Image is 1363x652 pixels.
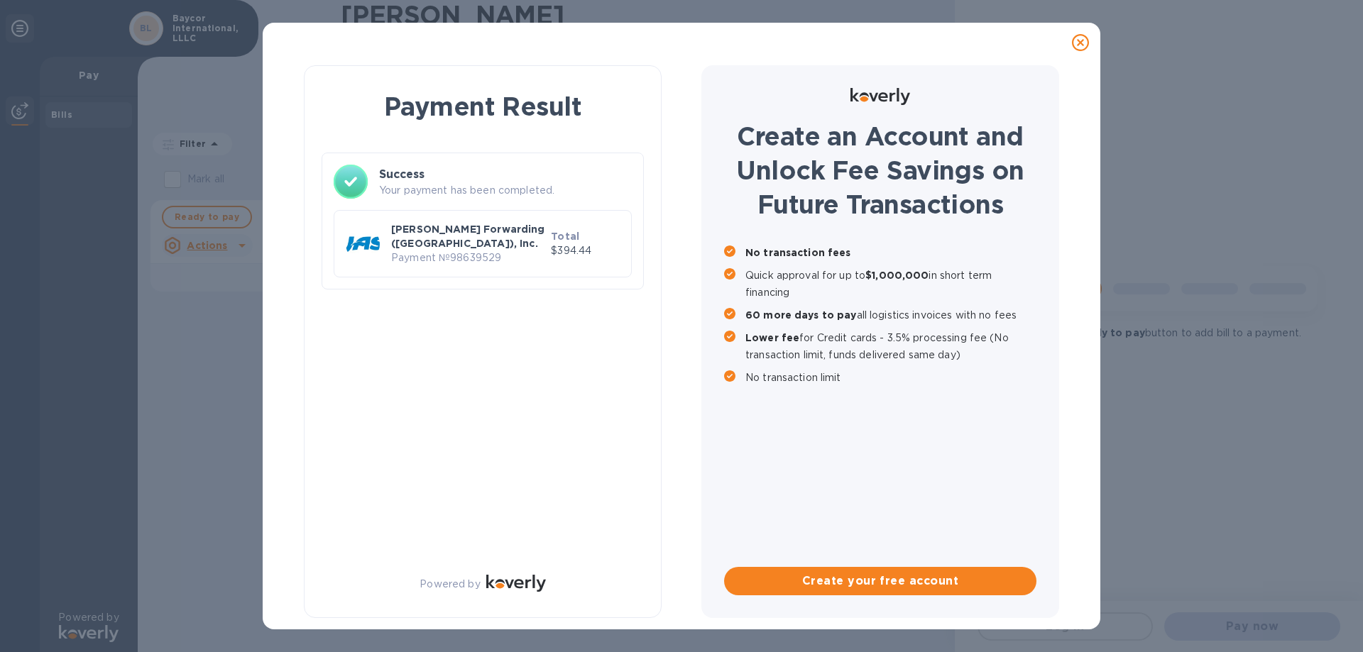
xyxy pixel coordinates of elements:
[735,573,1025,590] span: Create your free account
[391,250,545,265] p: Payment № 98639529
[850,88,910,105] img: Logo
[551,231,579,242] b: Total
[745,329,1036,363] p: for Credit cards - 3.5% processing fee (No transaction limit, funds delivered same day)
[745,332,799,343] b: Lower fee
[420,577,480,592] p: Powered by
[551,243,620,258] p: $394.44
[391,222,545,250] p: [PERSON_NAME] Forwarding ([GEOGRAPHIC_DATA]), Inc.
[745,306,1036,324] p: all logistics invoices with no fees
[745,369,1036,386] p: No transaction limit
[745,309,857,321] b: 60 more days to pay
[724,119,1036,221] h1: Create an Account and Unlock Fee Savings on Future Transactions
[865,270,929,281] b: $1,000,000
[745,267,1036,301] p: Quick approval for up to in short term financing
[745,247,851,258] b: No transaction fees
[379,183,632,198] p: Your payment has been completed.
[327,89,638,124] h1: Payment Result
[486,575,546,592] img: Logo
[379,166,632,183] h3: Success
[724,567,1036,595] button: Create your free account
